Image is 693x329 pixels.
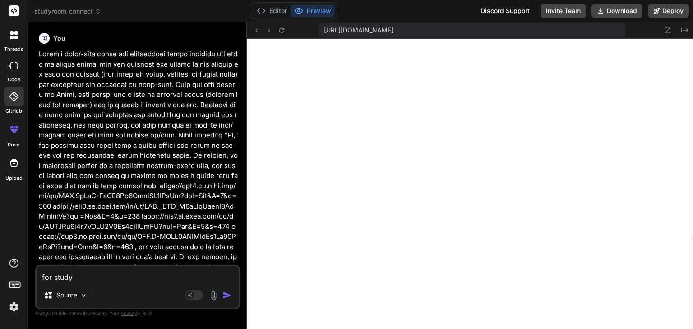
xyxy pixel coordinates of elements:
[222,291,231,300] img: icon
[591,4,642,18] button: Download
[541,4,586,18] button: Invite Team
[253,5,291,17] button: Editor
[247,39,693,329] iframe: Preview
[56,291,77,300] p: Source
[121,311,137,316] span: privacy
[35,309,240,318] p: Always double-check its answers. Your in Bind
[37,266,239,283] textarea: for study
[475,4,535,18] div: Discord Support
[648,4,689,18] button: Deploy
[5,174,23,182] label: Upload
[53,34,65,43] h6: You
[34,7,101,16] span: studyroom_connect
[291,5,335,17] button: Preview
[80,292,88,299] img: Pick Models
[324,26,393,35] span: [URL][DOMAIN_NAME]
[6,299,22,315] img: settings
[5,107,22,115] label: GitHub
[4,46,23,53] label: threads
[8,76,20,83] label: code
[8,141,20,149] label: prem
[208,290,219,301] img: attachment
